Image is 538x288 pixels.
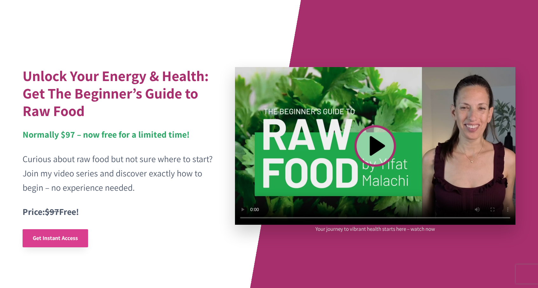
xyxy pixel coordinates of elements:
s: $97 [45,206,59,217]
span: Get Instant Access [33,234,78,242]
p: Curious about raw food but not sure where to start? Join my video series and discover exactly how... [23,152,215,195]
strong: Normally $97 – now free for a limited time! [23,128,190,140]
p: Your journey to vibrant health starts here – watch now [315,225,435,233]
h1: Unlock Your Energy & Health: Get The Beginner’s Guide to Raw Food [23,67,215,120]
strong: Price: Free! [23,206,79,217]
a: Get Instant Access [23,229,88,247]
